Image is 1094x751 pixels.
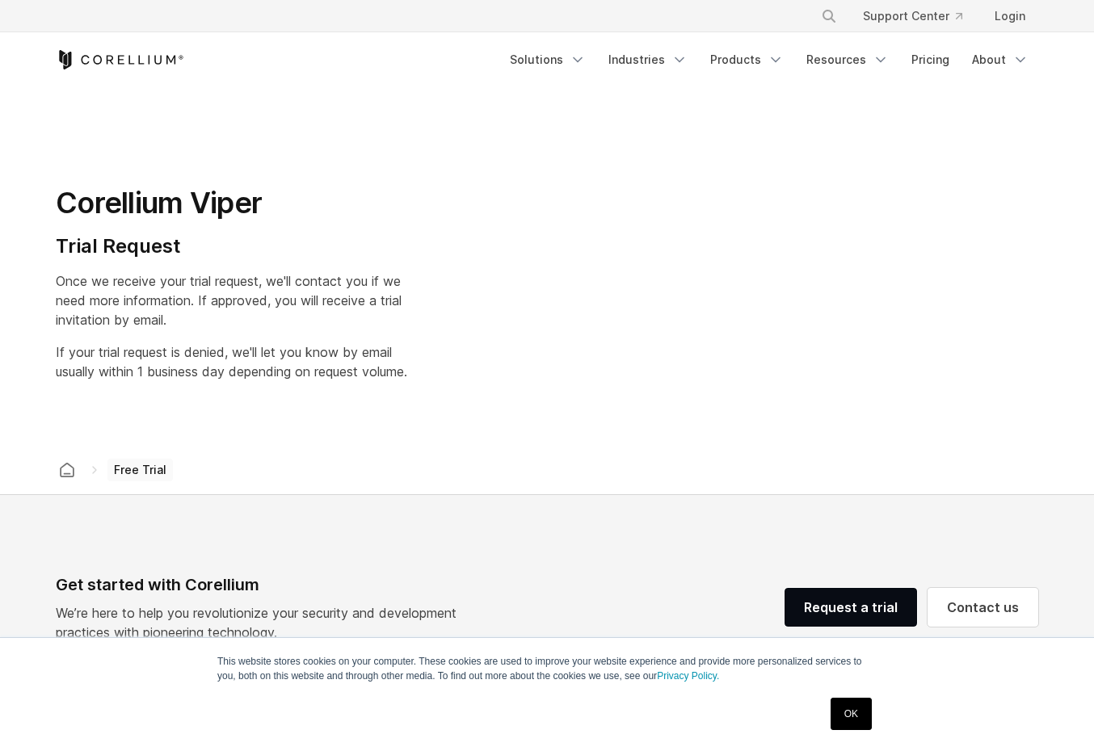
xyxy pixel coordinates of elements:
span: Free Trial [107,459,173,481]
a: About [962,45,1038,74]
a: Solutions [500,45,595,74]
h1: Corellium Viper [56,185,407,221]
p: This website stores cookies on your computer. These cookies are used to improve your website expe... [217,654,877,683]
span: Once we receive your trial request, we'll contact you if we need more information. If approved, y... [56,273,402,328]
a: Login [982,2,1038,31]
h4: Trial Request [56,234,407,258]
div: Navigation Menu [802,2,1038,31]
a: Corellium home [53,459,82,481]
a: Request a trial [785,588,917,627]
a: OK [831,698,872,730]
div: Navigation Menu [500,45,1038,74]
button: Search [814,2,844,31]
a: Resources [797,45,898,74]
a: Pricing [902,45,959,74]
p: We’re here to help you revolutionize your security and development practices with pioneering tech... [56,603,469,642]
span: If your trial request is denied, we'll let you know by email usually within 1 business day depend... [56,344,407,380]
a: Contact us [928,588,1038,627]
a: Products [701,45,793,74]
a: Support Center [850,2,975,31]
a: Corellium Home [56,50,184,69]
a: Privacy Policy. [657,670,719,682]
div: Get started with Corellium [56,573,469,597]
a: Industries [599,45,697,74]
